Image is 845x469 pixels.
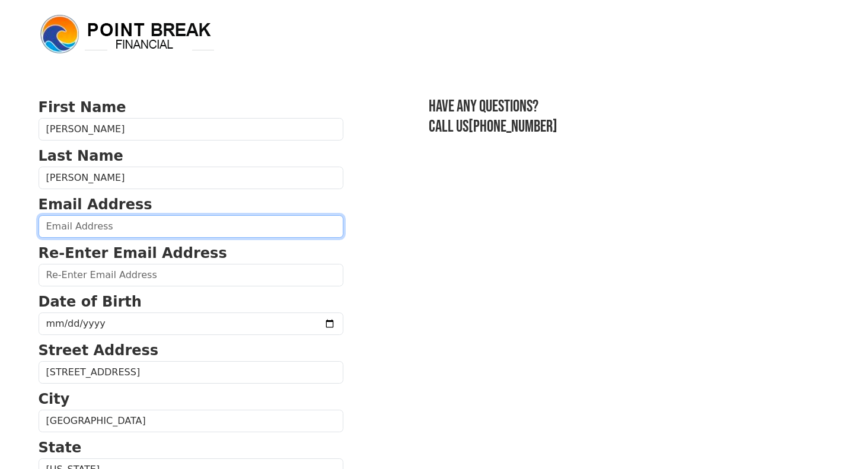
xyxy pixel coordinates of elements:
[468,117,557,136] a: [PHONE_NUMBER]
[39,361,343,384] input: Street Address
[39,148,123,164] strong: Last Name
[39,167,343,189] input: Last Name
[429,117,807,137] h3: Call us
[39,196,152,213] strong: Email Address
[39,293,142,310] strong: Date of Birth
[39,264,343,286] input: Re-Enter Email Address
[39,245,227,261] strong: Re-Enter Email Address
[39,410,343,432] input: City
[39,342,159,359] strong: Street Address
[39,215,343,238] input: Email Address
[39,13,216,56] img: logo.png
[39,118,343,141] input: First Name
[39,391,70,407] strong: City
[39,99,126,116] strong: First Name
[39,439,82,456] strong: State
[429,97,807,117] h3: Have any questions?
